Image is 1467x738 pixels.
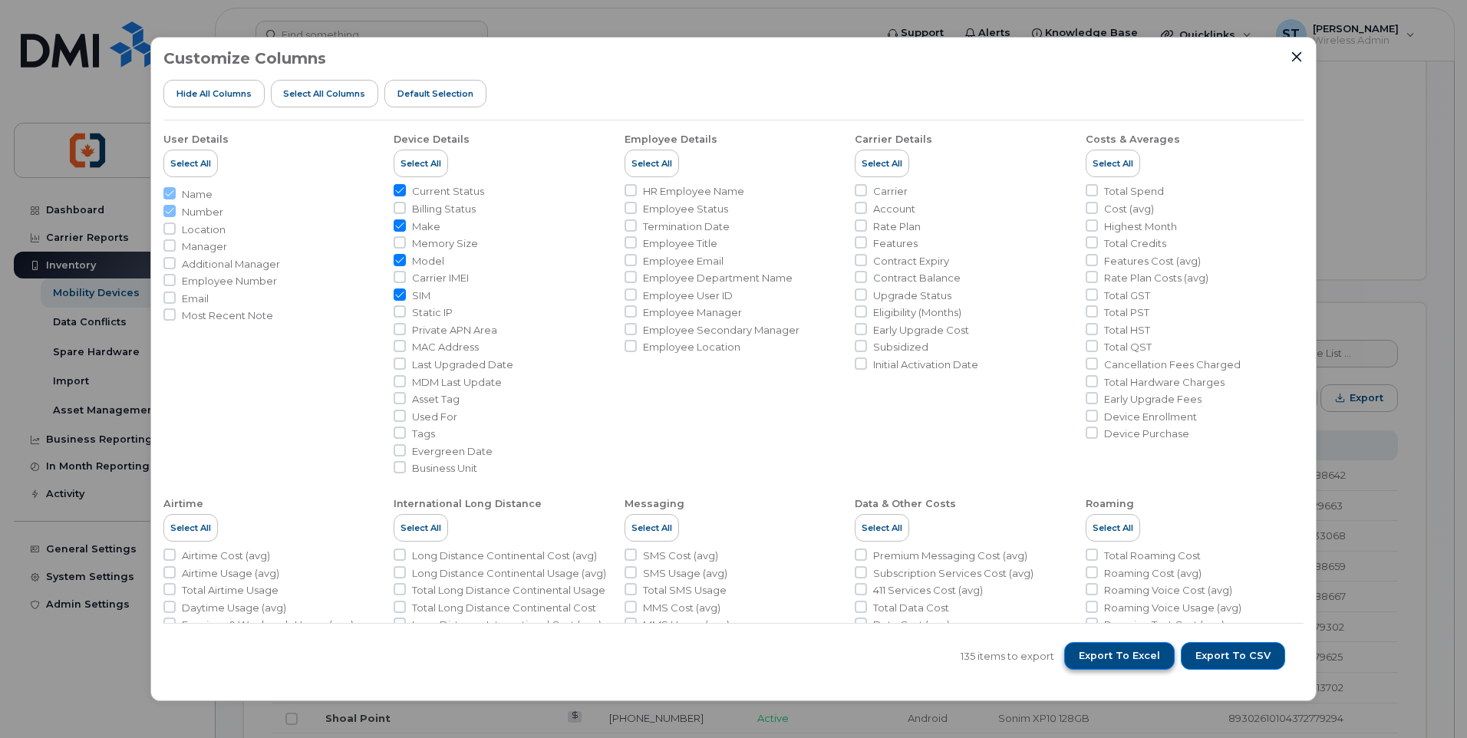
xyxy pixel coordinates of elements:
div: Costs & Averages [1086,133,1180,147]
span: Select All [862,522,902,534]
span: Employee Secondary Manager [643,323,799,338]
span: Total Airtime Usage [182,583,279,598]
span: Rate Plan [873,219,921,234]
span: Employee Location [643,340,740,354]
span: Rate Plan Costs (avg) [1104,271,1208,285]
span: Static IP [412,305,453,320]
span: Select all Columns [283,87,365,100]
span: Select All [1093,157,1133,170]
span: Contract Expiry [873,254,949,269]
span: Initial Activation Date [873,357,978,372]
span: Select All [401,522,441,534]
div: Data & Other Costs [855,497,956,511]
span: Total Hardware Charges [1104,375,1225,390]
span: Number [182,205,223,219]
span: Airtime Cost (avg) [182,549,270,563]
span: Cancellation Fees Charged [1104,357,1241,372]
span: Carrier [873,184,908,199]
span: Total Long Distance Continental Cost [412,601,596,615]
span: 411 Services Cost (avg) [873,583,983,598]
div: International Long Distance [394,497,542,511]
span: Long Distance Continental Cost (avg) [412,549,597,563]
span: Roaming Voice Cost (avg) [1104,583,1232,598]
span: Make [412,219,440,234]
button: Select all Columns [271,80,379,107]
span: Manager [182,239,227,254]
button: Close [1290,50,1304,64]
span: MAC Address [412,340,479,354]
div: Employee Details [625,133,717,147]
div: Roaming [1086,497,1134,511]
span: Email [182,292,209,306]
span: Select All [170,157,211,170]
span: Employee User ID [643,288,733,303]
span: Account [873,202,915,216]
span: Private APN Area [412,323,497,338]
span: Select All [631,522,672,534]
span: Select All [170,522,211,534]
span: Roaming Voice Usage (avg) [1104,601,1241,615]
span: Most Recent Note [182,308,273,323]
span: Employee Email [643,254,724,269]
span: Used For [412,410,457,424]
button: Select All [625,514,679,542]
button: Select All [163,150,218,177]
button: Default Selection [384,80,486,107]
span: Total GST [1104,288,1150,303]
span: Model [412,254,444,269]
div: Device Details [394,133,470,147]
span: Additional Manager [182,257,280,272]
span: Early Upgrade Fees [1104,392,1202,407]
span: Eligibility (Months) [873,305,961,320]
span: Cost (avg) [1104,202,1154,216]
span: Roaming Cost (avg) [1104,566,1202,581]
span: Employee Manager [643,305,742,320]
span: Premium Messaging Cost (avg) [873,549,1027,563]
span: MDM Last Update [412,375,502,390]
span: Employee Department Name [643,271,793,285]
span: Device Purchase [1104,427,1189,441]
button: Select All [1086,150,1140,177]
span: Total Data Cost [873,601,949,615]
span: Select All [862,157,902,170]
span: Business Unit [412,461,477,476]
span: Subscription Services Cost (avg) [873,566,1033,581]
button: Select All [625,150,679,177]
span: Termination Date [643,219,730,234]
span: Last Upgraded Date [412,357,513,372]
span: Export to Excel [1079,649,1160,663]
span: Subsidized [873,340,928,354]
span: Memory Size [412,236,478,251]
span: Device Enrollment [1104,410,1197,424]
span: Total Credits [1104,236,1166,251]
div: Messaging [625,497,684,511]
span: SIM [412,288,430,303]
span: Export to CSV [1195,649,1271,663]
span: MMS Usage (avg) [643,618,730,632]
span: Features [873,236,918,251]
span: Total QST [1104,340,1152,354]
span: Total Spend [1104,184,1164,199]
span: Hide All Columns [176,87,252,100]
span: Long Distance Continental Usage (avg) [412,566,606,581]
div: Carrier Details [855,133,932,147]
span: Data Cost (avg) [873,618,950,632]
button: Hide All Columns [163,80,265,107]
span: Highest Month [1104,219,1177,234]
span: Airtime Usage (avg) [182,566,279,581]
span: Features Cost (avg) [1104,254,1201,269]
div: User Details [163,133,229,147]
span: Employee Number [182,274,277,288]
span: Total Roaming Cost [1104,549,1201,563]
button: Select All [855,514,909,542]
span: Carrier IMEI [412,271,469,285]
button: Export to Excel [1064,642,1175,670]
span: SMS Usage (avg) [643,566,727,581]
div: Airtime [163,497,203,511]
span: HR Employee Name [643,184,744,199]
h3: Customize Columns [163,50,326,67]
span: Billing Status [412,202,476,216]
span: Long Distance International Cost (avg) [412,618,602,632]
span: Roaming Text Cost (avg) [1104,618,1225,632]
button: Select All [1086,514,1140,542]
